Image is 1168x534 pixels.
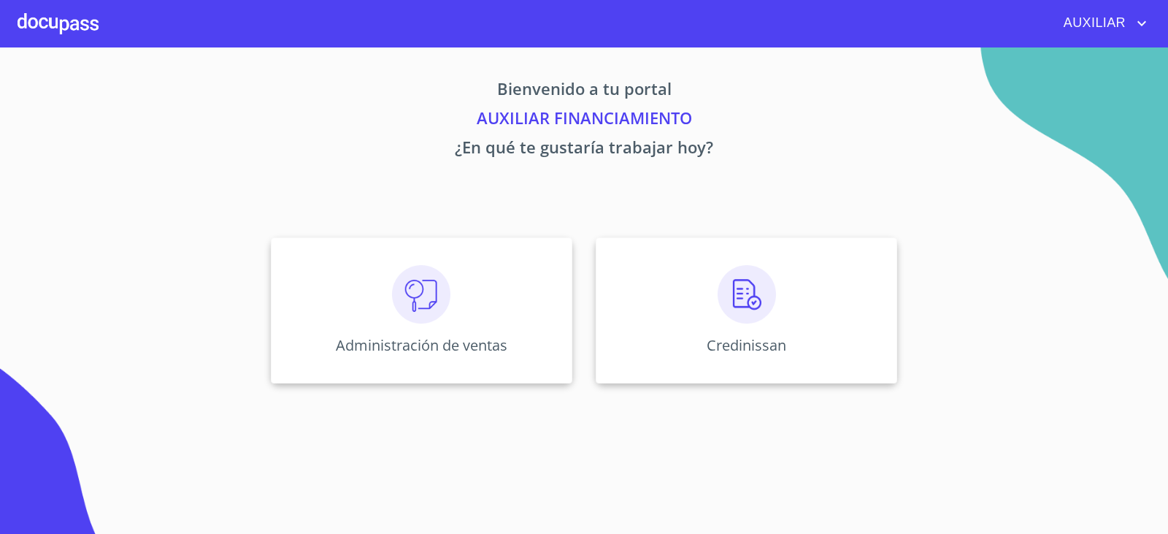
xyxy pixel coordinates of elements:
p: Bienvenido a tu portal [134,77,1034,106]
p: Administración de ventas [336,335,507,355]
img: verificacion.png [718,265,776,324]
p: ¿En qué te gustaría trabajar hoy? [134,135,1034,164]
p: AUXILIAR FINANCIAMIENTO [134,106,1034,135]
img: consulta.png [392,265,450,324]
p: Credinissan [707,335,786,355]
button: account of current user [1053,12,1150,35]
span: AUXILIAR [1053,12,1133,35]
